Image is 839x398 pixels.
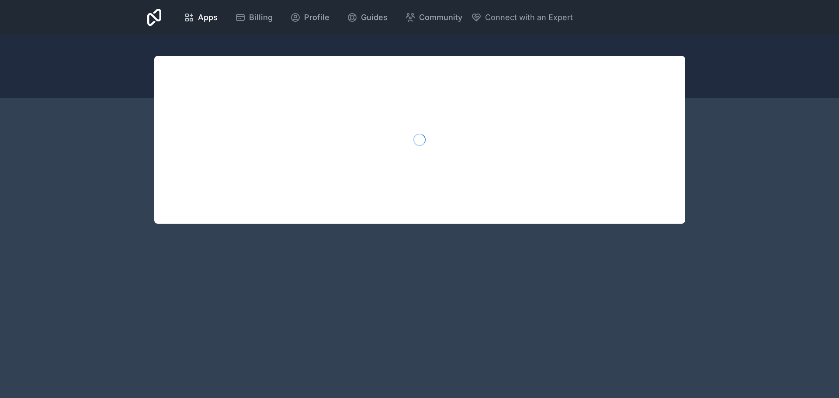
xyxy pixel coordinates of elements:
button: Connect with an Expert [471,11,573,24]
span: Community [419,11,462,24]
a: Guides [340,8,395,27]
span: Connect with an Expert [485,11,573,24]
span: Guides [361,11,388,24]
a: Profile [283,8,336,27]
span: Apps [198,11,218,24]
span: Profile [304,11,329,24]
a: Community [398,8,469,27]
a: Billing [228,8,280,27]
a: Apps [177,8,225,27]
span: Billing [249,11,273,24]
